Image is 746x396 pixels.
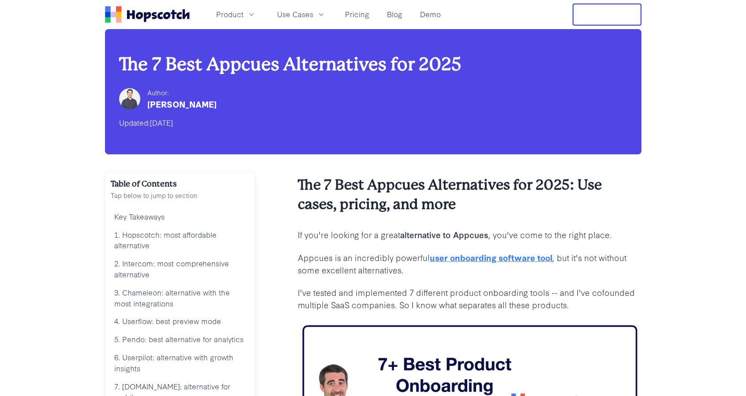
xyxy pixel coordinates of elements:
[147,98,217,110] div: [PERSON_NAME]
[111,254,250,284] a: 2. Intercom: most comprehensive alternative
[111,226,250,255] a: 1. Hopscotch: most affordable alternative
[298,286,641,311] p: I've tested and implemented 7 different product onboarding tools -- and I've cofounded multiple S...
[211,7,261,22] button: Product
[119,54,627,75] h1: The 7 Best Appcues Alternatives for 2025
[111,330,250,348] a: 5. Pendo: best alternative for analytics
[216,9,244,20] span: Product
[298,228,641,241] p: If you're looking for a great , you've come to the right place.
[147,87,217,98] div: Author:
[298,251,641,276] p: Appcues is an incredibly powerful , but it's not without some excellent alternatives.
[111,208,250,226] a: Key Takeaways
[119,116,627,130] div: Updated:
[105,6,190,23] a: Home
[383,7,406,22] a: Blog
[416,7,444,22] a: Demo
[111,348,250,377] a: 6. Userpilot: alternative with growth insights
[272,7,331,22] button: Use Cases
[573,4,641,26] button: Free Trial
[111,312,250,330] a: 4. Userflow: best preview mode
[277,9,313,20] span: Use Cases
[150,117,173,127] time: [DATE]
[111,190,250,201] p: Tap below to jump to section
[298,176,641,214] h2: The 7 Best Appcues Alternatives for 2025: Use cases, pricing, and more
[341,7,373,22] a: Pricing
[111,284,250,313] a: 3. Chameleon: alternative with the most integrations
[400,228,488,240] b: alternative to Appcues
[119,88,140,109] img: Mark Spera
[111,178,250,190] h2: Table of Contents
[430,251,552,263] a: user onboarding software tool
